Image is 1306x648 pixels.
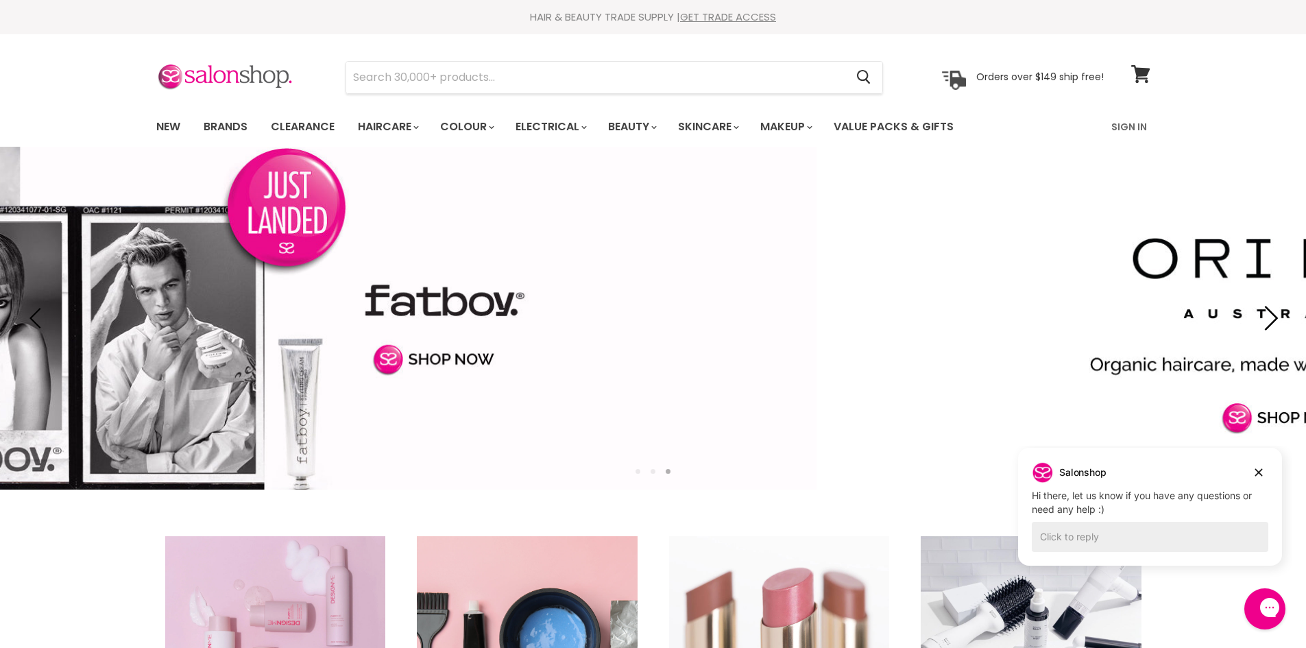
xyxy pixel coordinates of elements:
[750,112,821,141] a: Makeup
[1103,112,1155,141] a: Sign In
[1255,304,1282,332] button: Next
[348,112,427,141] a: Haircare
[636,469,640,474] li: Page dot 1
[146,107,1034,147] ul: Main menu
[976,71,1104,83] p: Orders over $149 ship free!
[598,112,665,141] a: Beauty
[666,469,670,474] li: Page dot 3
[139,107,1168,147] nav: Main
[1237,584,1292,634] iframe: Gorgias live chat messenger
[346,61,883,94] form: Product
[346,62,846,93] input: Search
[846,62,882,93] button: Search
[651,469,655,474] li: Page dot 2
[24,304,51,332] button: Previous
[823,112,964,141] a: Value Packs & Gifts
[139,10,1168,24] div: HAIR & BEAUTY TRADE SUPPLY |
[261,112,345,141] a: Clearance
[146,112,191,141] a: New
[430,112,503,141] a: Colour
[668,112,747,141] a: Skincare
[680,10,776,24] a: GET TRADE ACCESS
[193,112,258,141] a: Brands
[1008,446,1292,586] iframe: Gorgias live chat campaigns
[505,112,595,141] a: Electrical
